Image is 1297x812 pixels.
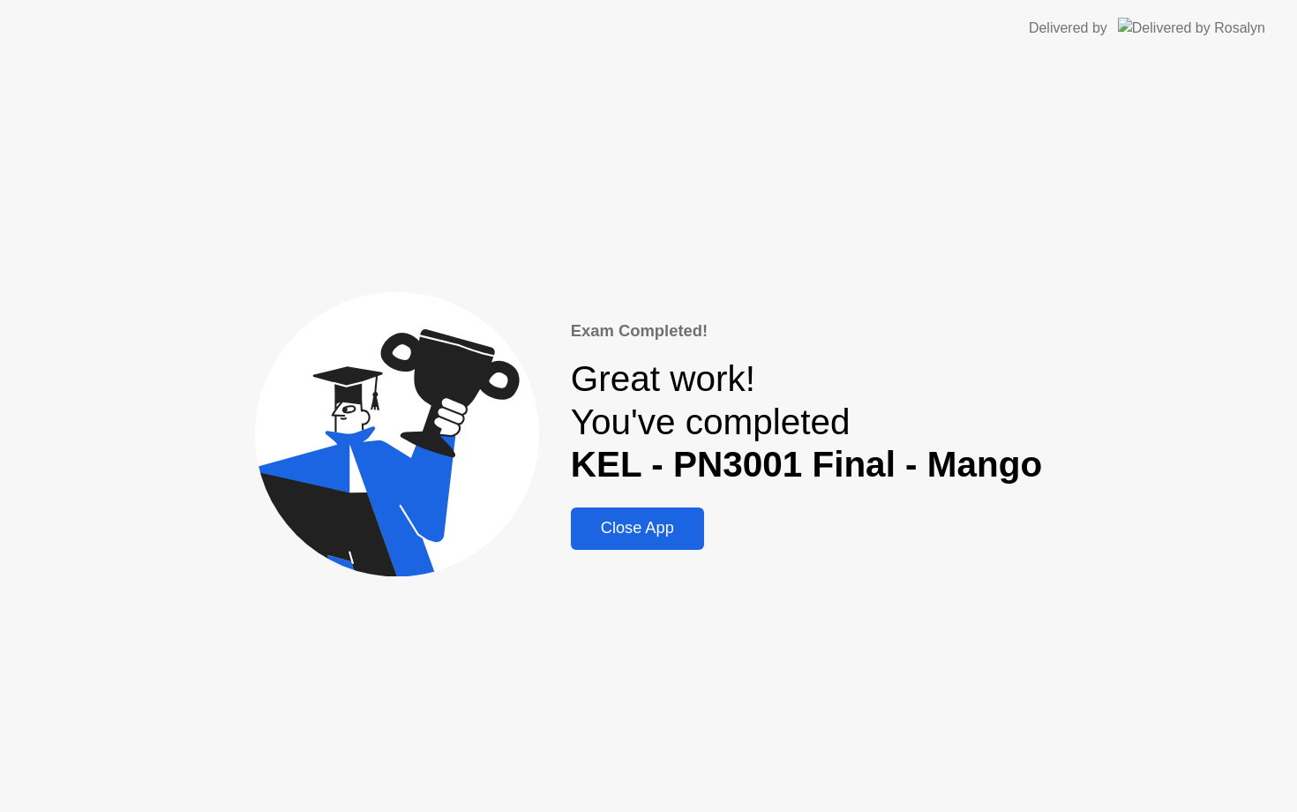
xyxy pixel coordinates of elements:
[571,507,704,550] button: Close App
[1029,18,1107,39] div: Delivered by
[571,444,1042,485] b: KEL - PN3001 Final - Mango
[1118,18,1265,38] img: Delivered by Rosalyn
[571,319,1042,343] div: Exam Completed!
[576,519,699,538] div: Close App
[571,357,1042,486] div: Great work! You've completed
